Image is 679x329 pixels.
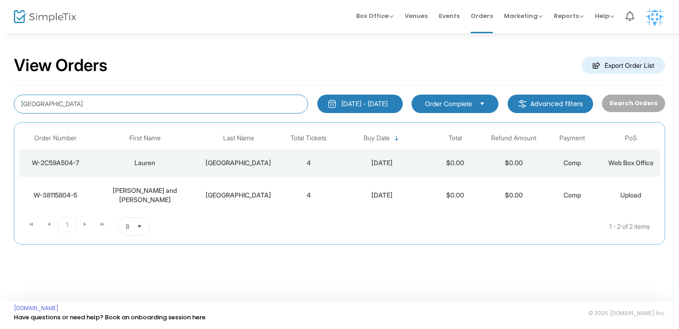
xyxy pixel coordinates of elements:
button: [DATE] - [DATE] [317,95,403,113]
div: Data table [19,127,660,214]
span: Marketing [504,12,543,20]
span: Payment [559,134,585,142]
span: Box Office [356,12,394,20]
button: Select [476,99,489,109]
td: $0.00 [426,149,485,177]
span: Sortable [393,135,400,142]
span: Order Number [34,134,77,142]
span: Web Box Office [608,159,654,167]
th: Total Tickets [279,127,338,149]
span: First Name [129,134,161,142]
img: monthly [327,99,337,108]
th: Refund Amount [485,127,543,149]
div: W-2C59A504-7 [21,158,90,167]
m-button: Advanced filters [508,95,593,113]
span: Venues [405,4,428,28]
td: $0.00 [426,177,485,214]
span: Page 1 [58,217,76,232]
span: Last Name [223,134,254,142]
m-button: Export Order List [582,57,665,74]
th: Total [426,127,485,149]
div: [DATE] - [DATE] [341,99,388,108]
div: Salem [200,158,277,167]
button: Select [133,218,146,235]
img: filter [518,99,527,108]
div: Lauren and Michael [94,186,195,204]
td: $0.00 [485,177,543,214]
span: Events [439,4,460,28]
div: 9/15/2025 [340,158,424,167]
span: Reports [554,12,584,20]
div: W-38115804-5 [21,191,90,200]
div: Salem [200,191,277,200]
span: Orders [471,4,493,28]
div: Lauren [94,158,195,167]
kendo-pager-info: 1 - 2 of 2 items [242,217,650,236]
span: 8 [126,222,129,231]
td: 4 [279,177,338,214]
td: 4 [279,149,338,177]
div: 9/12/2025 [340,191,424,200]
a: [DOMAIN_NAME] [14,305,59,312]
span: Upload [620,191,641,199]
td: $0.00 [485,149,543,177]
h2: View Orders [14,55,108,76]
span: Comp [564,159,581,167]
span: © 2025 [DOMAIN_NAME] Inc. [588,310,665,317]
span: PoS [625,134,637,142]
span: Order Complete [425,99,472,108]
span: Comp [564,191,581,199]
span: Buy Date [364,134,390,142]
input: Search by name, email, phone, order number, ip address, or last 4 digits of card [14,95,308,114]
span: Help [595,12,614,20]
a: Have questions or need help? Book an onboarding session here [14,313,206,322]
